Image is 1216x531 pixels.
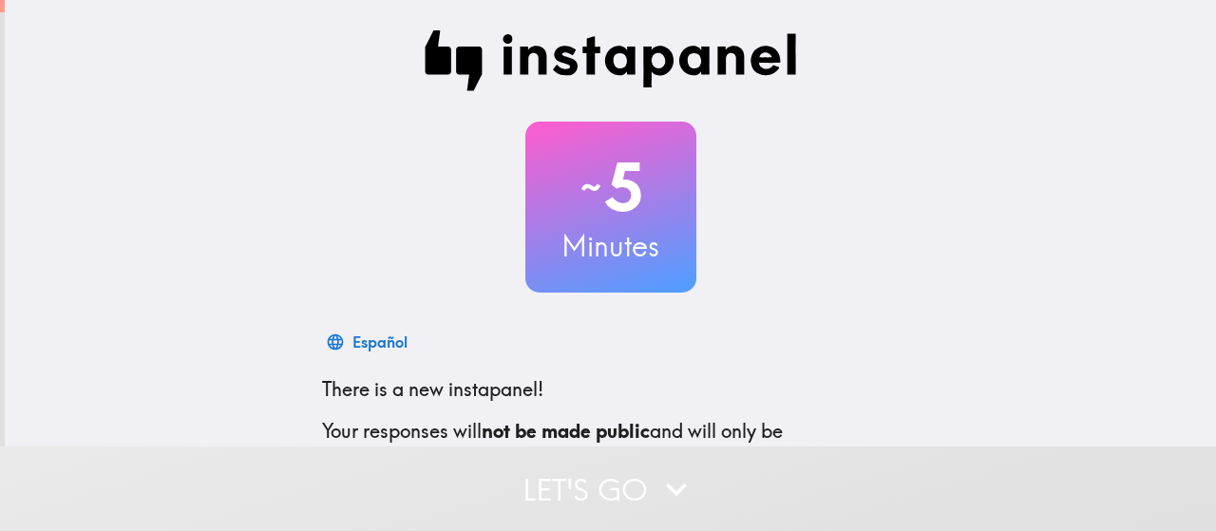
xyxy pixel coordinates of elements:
span: There is a new instapanel! [322,377,543,401]
h2: 5 [525,148,696,226]
img: Instapanel [425,30,797,91]
h3: Minutes [525,226,696,266]
span: ~ [578,159,604,216]
b: not be made public [482,419,650,443]
button: Español [322,323,415,361]
div: Español [352,329,408,355]
p: Your responses will and will only be confidentially shared with our clients. We'll need your emai... [322,418,900,498]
